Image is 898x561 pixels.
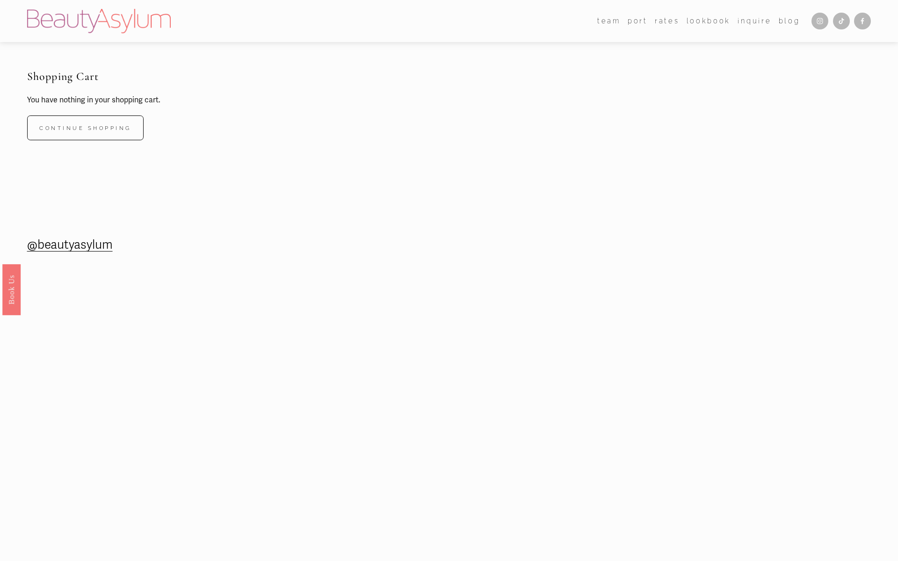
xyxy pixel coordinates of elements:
[27,115,144,140] a: Continue Shopping
[738,14,771,28] a: Inquire
[655,14,679,28] a: Rates
[779,14,800,28] a: Blog
[27,71,871,82] h2: Shopping Cart
[597,14,621,28] a: folder dropdown
[27,95,871,105] p: You have nothing in your shopping cart.
[833,13,850,29] a: TikTok
[27,234,113,256] a: @beautyasylum
[811,13,828,29] a: Instagram
[687,14,731,28] a: Lookbook
[628,14,648,28] a: port
[597,15,621,27] span: team
[854,13,871,29] a: Facebook
[27,9,171,33] img: Beauty Asylum | Bridal Hair &amp; Makeup Charlotte &amp; Atlanta
[2,264,21,315] a: Book Us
